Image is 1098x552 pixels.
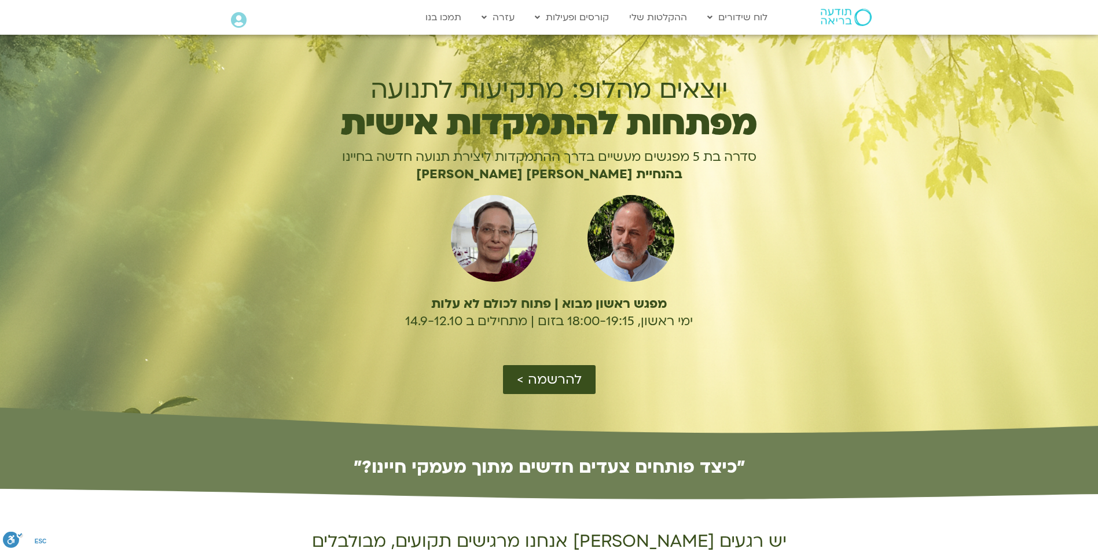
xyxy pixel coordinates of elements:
p: סדרה בת 5 מפגשים מעשיים בדרך ההתמקדות ליצירת תנועה חדשה בחיינו [299,148,800,165]
h1: יוצאים מהלופ: מתקיעות לתנועה [299,75,800,104]
b: בהנחיית [PERSON_NAME] [PERSON_NAME] [416,165,682,183]
a: להרשמה > [503,365,596,394]
a: קורסים ופעילות [529,6,615,28]
a: לוח שידורים [702,6,773,28]
h1: מפתחות להתמקדות אישית [299,111,800,137]
img: תודעה בריאה [821,9,872,26]
h2: ״כיצד פותחים צעדים חדשים מתוך מעמקי חיינו?״ [231,458,868,476]
a: תמכו בנו [420,6,467,28]
span: להרשמה > [517,372,582,387]
b: מפגש ראשון מבוא | פתוח לכולם לא עלות [431,295,667,312]
a: ההקלטות שלי [623,6,693,28]
span: ימי ראשון, 18:00-19:15 בזום | מתחילים ב 14.9-12.10 [405,312,693,330]
a: עזרה [476,6,520,28]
